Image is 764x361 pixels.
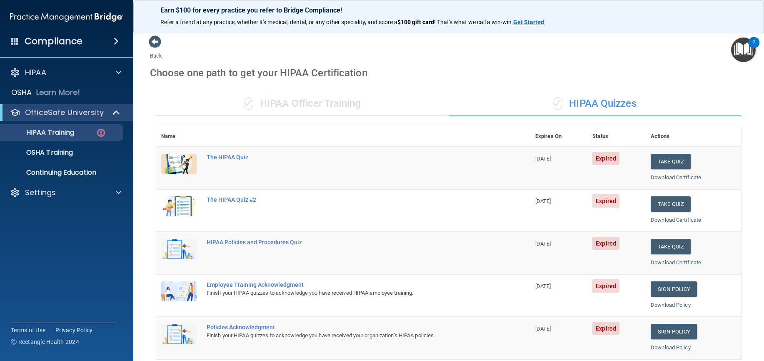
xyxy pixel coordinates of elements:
[10,68,121,78] a: HIPAA
[646,126,741,147] th: Actions
[513,19,545,25] a: Get Started
[207,196,489,203] div: The HIPAA Quiz #2
[651,217,701,223] a: Download Certificate
[651,259,701,266] a: Download Certificate
[156,126,202,147] th: Name
[10,108,121,118] a: OfficeSafe University
[513,19,544,25] strong: Get Started
[651,196,691,212] button: Take Quiz
[25,188,56,198] p: Settings
[10,9,123,25] img: PMB logo
[651,281,697,297] a: Sign Policy
[651,239,691,254] button: Take Quiz
[535,241,551,247] span: [DATE]
[592,322,619,335] span: Expired
[10,188,121,198] a: Settings
[160,6,737,14] p: Earn $100 for every practice you refer to Bridge Compliance!
[96,128,106,138] img: danger-circle.6113f641.png
[244,97,253,110] span: ✓
[535,155,551,162] span: [DATE]
[651,344,691,351] a: Download Policy
[11,326,45,334] a: Terms of Use
[535,283,551,289] span: [DATE]
[55,326,93,334] a: Privacy Policy
[25,108,104,118] p: OfficeSafe University
[160,19,397,25] span: Refer a friend at any practice, whether it's medical, dental, or any other speciality, and score a
[150,43,162,59] a: Back
[587,126,646,147] th: Status
[397,19,434,25] strong: $100 gift card
[25,35,82,47] h4: Compliance
[592,194,619,208] span: Expired
[156,91,449,116] div: HIPAA Officer Training
[207,154,489,160] div: The HIPAA Quiz
[207,324,489,331] div: Policies Acknowledgment
[150,61,747,85] div: Choose one path to get your HIPAA Certification
[25,68,46,78] p: HIPAA
[535,198,551,204] span: [DATE]
[11,338,79,346] span: Ⓒ Rectangle Health 2024
[731,38,756,62] button: Open Resource Center, 2 new notifications
[592,279,619,293] span: Expired
[207,288,489,298] div: Finish your HIPAA quizzes to acknowledge you have received HIPAA employee training.
[651,324,697,339] a: Sign Policy
[11,88,32,98] p: OSHA
[207,239,489,246] div: HIPAA Policies and Procedures Quiz
[207,281,489,288] div: Employee Training Acknowledgment
[36,88,80,98] p: Learn More!
[5,148,73,157] p: OSHA Training
[651,154,691,169] button: Take Quiz
[5,128,74,137] p: HIPAA Training
[207,331,489,341] div: Finish your HIPAA quizzes to acknowledge you have received your organization’s HIPAA policies.
[752,43,755,53] div: 2
[5,168,119,177] p: Continuing Education
[553,97,562,110] span: ✓
[449,91,741,116] div: HIPAA Quizzes
[592,152,619,165] span: Expired
[434,19,513,25] span: ! That's what we call a win-win.
[530,126,587,147] th: Expires On
[651,302,691,308] a: Download Policy
[535,326,551,332] span: [DATE]
[592,237,619,250] span: Expired
[651,174,701,180] a: Download Certificate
